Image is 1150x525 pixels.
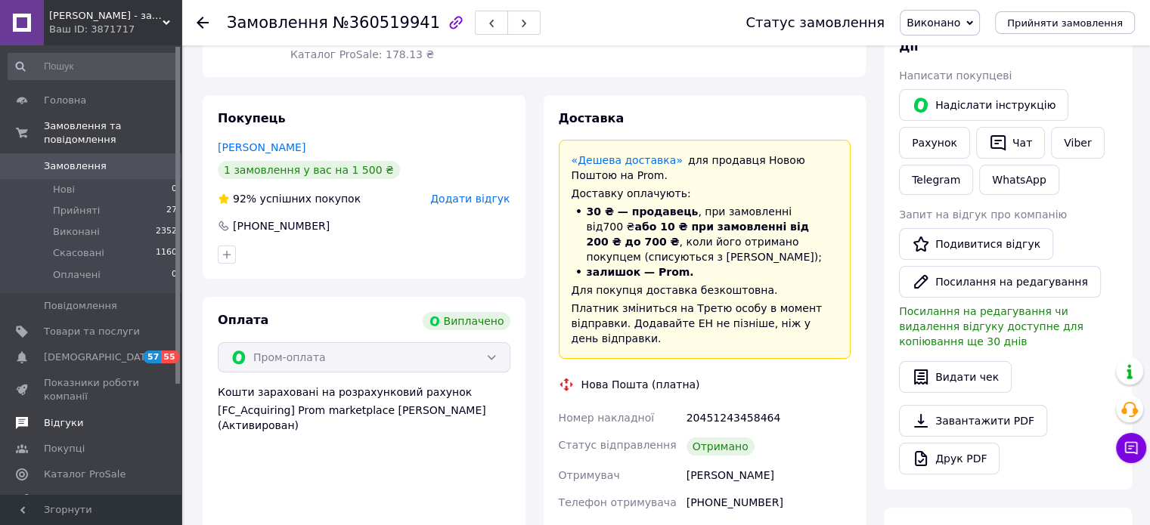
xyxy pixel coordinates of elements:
span: Запит на відгук про компанію [899,208,1067,221]
div: Доставку оплачують: [572,186,838,201]
span: 0 [172,183,177,196]
span: [DEMOGRAPHIC_DATA] [44,351,156,364]
span: Посилання на редагування чи видалення відгуку доступне для копіювання ще 30 днів [899,305,1083,347]
a: WhatsApp [979,165,1059,195]
a: Завантажити PDF [899,405,1047,437]
span: Нові [53,183,75,196]
span: Доставка [559,111,625,125]
span: Статус відправлення [559,439,677,451]
div: Повернутися назад [197,15,209,30]
div: 1 замовлення у вас на 1 500 ₴ [218,161,400,179]
span: Дії [899,39,918,54]
span: 2352 [156,225,177,239]
span: Головна [44,94,86,107]
div: Нова Пошта (платна) [578,377,704,392]
span: 27 [166,204,177,218]
span: Товари та послуги [44,325,140,338]
span: Оплата [218,313,268,327]
div: Отримано [687,437,755,456]
button: Рахунок [899,127,970,159]
div: [FC_Acquiring] Prom marketplace [PERSON_NAME] (Активирован) [218,403,510,433]
span: Написати покупцеві [899,69,1012,82]
button: Чат [976,127,1045,159]
li: , при замовленні від 700 ₴ , коли його отримано покупцем (списуються з [PERSON_NAME]); [572,204,838,264]
span: Отримувач [559,469,620,481]
a: Viber [1051,127,1104,159]
span: Виконані [53,225,100,239]
span: №360519941 [333,14,440,32]
span: Оплачені [53,268,101,282]
span: Показники роботи компанії [44,376,140,403]
span: Покупці [44,442,85,456]
button: Посилання на редагування [899,266,1101,298]
div: [PERSON_NAME] [683,462,854,489]
span: Повідомлення [44,299,117,313]
span: 1160 [156,246,177,260]
div: Виплачено [423,312,510,330]
span: Замовлення [227,14,328,32]
span: 30 ₴ — продавець [587,205,699,218]
span: 57 [144,351,161,363]
div: Кошти зараховані на розрахунковий рахунок [218,384,510,433]
a: Друк PDF [899,443,1000,474]
div: для продавця Новою Поштою на Prom. [572,153,838,183]
span: Rick - запчастини та аксесуари до побутової техніки. [49,9,163,23]
a: «Дешева доставка» [572,154,683,166]
span: Додати відгук [430,193,510,205]
a: [PERSON_NAME] [218,141,305,153]
span: Каталог ProSale: 178.13 ₴ [290,48,434,60]
span: Замовлення та повідомлення [44,119,181,147]
span: Відгуки [44,416,83,430]
div: успішних покупок [218,191,361,206]
div: Для покупця доставка безкоштовна. [572,283,838,298]
div: [PHONE_NUMBER] [231,218,331,233]
div: Статус замовлення [745,15,885,30]
div: Ваш ID: 3871717 [49,23,181,36]
span: Номер накладної [559,412,655,424]
span: Виконано [907,17,960,29]
span: залишок — Prom. [587,266,694,278]
span: Замовлення [44,159,107,173]
span: 92% [233,193,256,205]
span: 55 [161,351,178,363]
button: Видати чек [899,361,1012,393]
button: Надіслати інструкцію [899,89,1068,121]
span: Аналітика [44,493,96,507]
span: Каталог ProSale [44,468,126,481]
a: Telegram [899,165,973,195]
span: Покупець [218,111,286,125]
div: [PHONE_NUMBER] [683,489,854,516]
div: 20451243458464 [683,404,854,431]
button: Чат з покупцем [1116,433,1146,463]
span: Телефон отримувача [559,496,677,508]
span: 0 [172,268,177,282]
input: Пошук [8,53,178,80]
span: Скасовані [53,246,104,260]
div: Платник зміниться на Третю особу в момент відправки. Додавайте ЕН не пізніше, ніж у день відправки. [572,301,838,346]
span: Прийняті [53,204,100,218]
span: або 10 ₴ при замовленні від 200 ₴ до 700 ₴ [587,221,809,248]
button: Прийняти замовлення [995,11,1135,34]
a: Подивитися відгук [899,228,1053,260]
span: Прийняти замовлення [1007,17,1123,29]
